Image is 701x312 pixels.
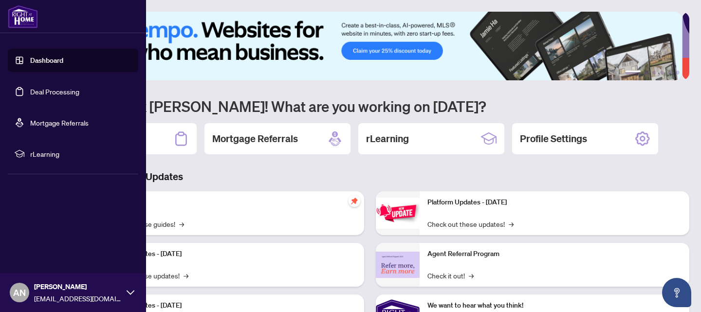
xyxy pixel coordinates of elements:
p: Self-Help [102,197,356,208]
p: We want to hear what you think! [427,300,682,311]
button: 3 [652,71,656,74]
a: Check it out!→ [427,270,474,281]
h2: Mortgage Referrals [212,132,298,146]
p: Platform Updates - [DATE] [427,197,682,208]
button: 4 [660,71,664,74]
button: 2 [645,71,648,74]
button: 1 [625,71,641,74]
img: Platform Updates - June 23, 2025 [376,198,420,228]
p: Platform Updates - [DATE] [102,249,356,259]
a: Mortgage Referrals [30,118,89,127]
h1: Welcome back [PERSON_NAME]! What are you working on [DATE]? [51,97,689,115]
span: rLearning [30,148,131,159]
a: Check out these updates!→ [427,219,514,229]
h3: Brokerage & Industry Updates [51,170,689,184]
span: [EMAIL_ADDRESS][DOMAIN_NAME] [34,293,122,304]
span: pushpin [349,195,360,207]
h2: rLearning [366,132,409,146]
span: → [469,270,474,281]
span: AN [13,286,26,299]
a: Dashboard [30,56,63,65]
img: logo [8,5,38,28]
p: Platform Updates - [DATE] [102,300,356,311]
h2: Profile Settings [520,132,587,146]
p: Agent Referral Program [427,249,682,259]
button: 5 [668,71,672,74]
span: [PERSON_NAME] [34,281,122,292]
button: 6 [676,71,680,74]
img: Slide 0 [51,12,682,80]
span: → [509,219,514,229]
span: → [184,270,188,281]
img: Agent Referral Program [376,252,420,278]
span: → [179,219,184,229]
a: Deal Processing [30,87,79,96]
button: Open asap [662,278,691,307]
